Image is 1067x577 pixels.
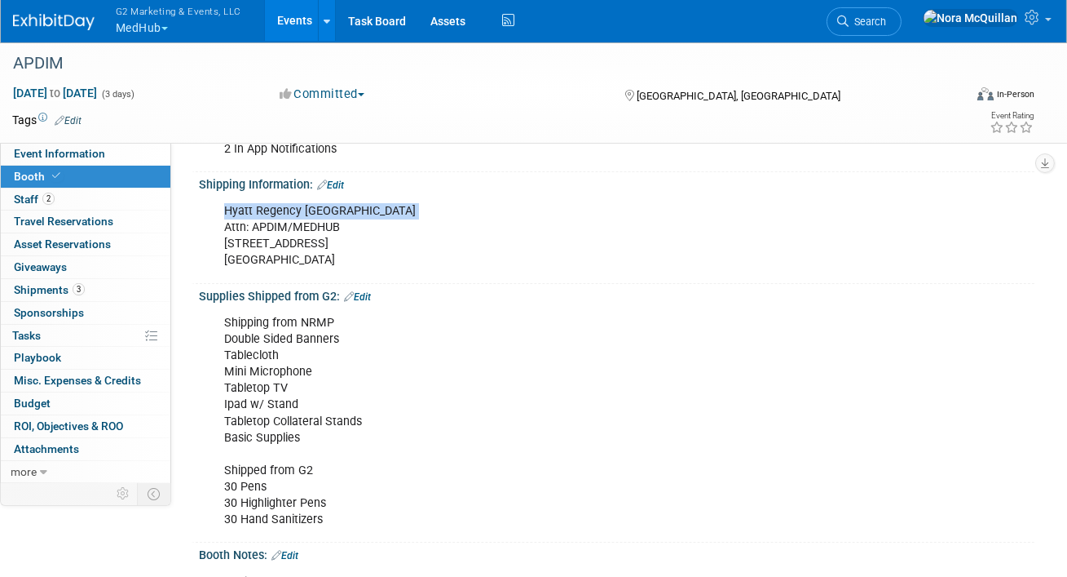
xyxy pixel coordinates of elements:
span: Event Information [14,147,105,160]
span: Shipments [14,283,85,296]
img: Nora McQuillan [923,9,1018,27]
a: more [1,461,170,483]
span: Sponsorships [14,306,84,319]
td: Tags [12,112,82,128]
a: Edit [344,291,371,303]
span: Misc. Expenses & Credits [14,374,141,387]
span: G2 Marketing & Events, LLC [116,2,241,20]
button: Committed [274,86,371,103]
div: Supplies Shipped from G2: [199,284,1034,305]
span: Giveaways [14,260,67,273]
div: Shipping from NRMP Double Sided Banners Tablecloth Mini Microphone Tabletop TV Ipad w/ Stand Tabl... [213,307,871,536]
a: Staff2 [1,189,170,211]
span: Tasks [12,329,41,342]
a: Edit [271,550,298,561]
a: Edit [55,115,82,126]
img: ExhibitDay [13,14,95,30]
a: Misc. Expenses & Credits [1,370,170,392]
a: Booth [1,166,170,188]
span: [GEOGRAPHIC_DATA], [GEOGRAPHIC_DATA] [637,90,840,102]
td: Personalize Event Tab Strip [109,483,138,504]
a: Budget [1,393,170,415]
div: Hyatt Regency [GEOGRAPHIC_DATA] Attn: APDIM/MEDHUB [STREET_ADDRESS] [GEOGRAPHIC_DATA] [213,195,871,277]
a: Asset Reservations [1,233,170,255]
span: to [47,87,63,100]
span: Attachments [14,442,79,455]
a: Giveaways [1,256,170,278]
a: Sponsorships [1,302,170,324]
span: ROI, Objectives & ROO [14,419,123,433]
a: Edit [317,180,344,191]
span: 3 [73,283,85,295]
span: (3 days) [100,89,134,100]
a: Tasks [1,325,170,347]
i: Booth reservation complete [52,171,60,180]
div: In-Person [996,88,1034,100]
a: Event Information [1,143,170,165]
a: Playbook [1,347,170,369]
div: Event Rating [990,112,1034,120]
span: Search [849,16,886,28]
a: Attachments [1,438,170,460]
a: Travel Reservations [1,211,170,233]
span: Budget [14,397,51,410]
div: Shipping Information: [199,172,1034,193]
div: APDIM [7,49,947,78]
div: Event Format [884,85,1034,109]
span: Staff [14,193,55,206]
a: Search [827,7,902,36]
span: Asset Reservations [14,237,111,251]
a: Shipments3 [1,279,170,301]
span: Playbook [14,351,61,364]
a: ROI, Objectives & ROO [1,415,170,437]
span: more [11,465,37,478]
span: Travel Reservations [14,215,113,228]
img: Format-Inperson.png [977,87,994,100]
span: [DATE] [DATE] [12,86,98,100]
span: 2 [42,193,55,205]
span: Booth [14,170,64,183]
td: Toggle Event Tabs [138,483,171,504]
div: Booth Notes: [199,543,1034,564]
